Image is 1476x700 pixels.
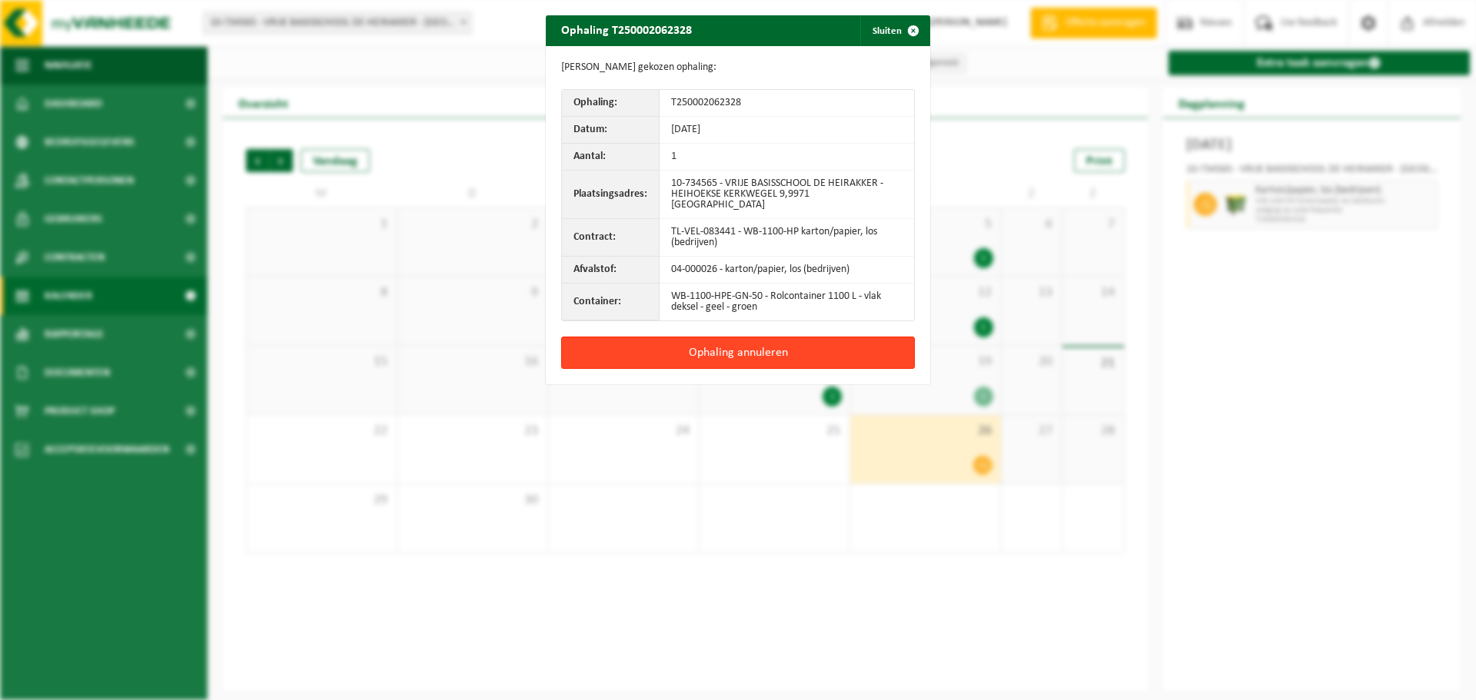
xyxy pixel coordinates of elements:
th: Afvalstof: [562,257,660,284]
td: T250002062328 [660,90,914,117]
th: Ophaling: [562,90,660,117]
h2: Ophaling T250002062328 [546,15,707,45]
td: [DATE] [660,117,914,144]
p: [PERSON_NAME] gekozen ophaling: [561,61,915,74]
th: Plaatsingsadres: [562,171,660,219]
td: 1 [660,144,914,171]
td: WB-1100-HPE-GN-50 - Rolcontainer 1100 L - vlak deksel - geel - groen [660,284,914,320]
td: TL-VEL-083441 - WB-1100-HP karton/papier, los (bedrijven) [660,219,914,257]
button: Ophaling annuleren [561,337,915,369]
th: Contract: [562,219,660,257]
button: Sluiten [860,15,929,46]
td: 10-734565 - VRIJE BASISSCHOOL DE HEIRAKKER - HEIHOEKSE KERKWEGEL 9,9971 [GEOGRAPHIC_DATA] [660,171,914,219]
th: Aantal: [562,144,660,171]
th: Container: [562,284,660,320]
th: Datum: [562,117,660,144]
td: 04-000026 - karton/papier, los (bedrijven) [660,257,914,284]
